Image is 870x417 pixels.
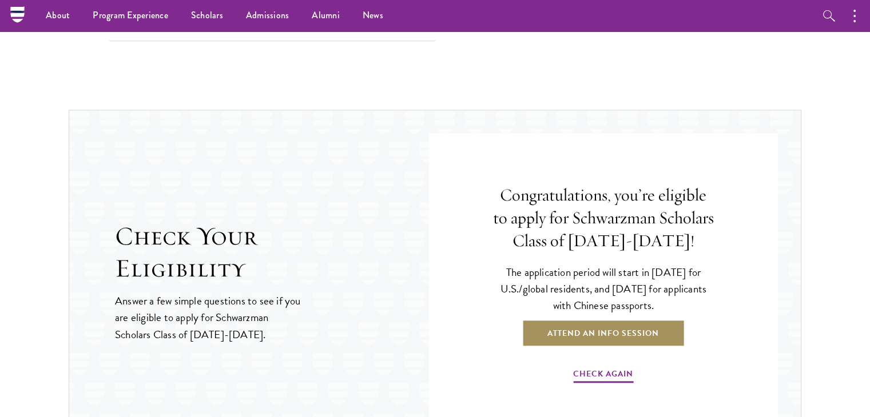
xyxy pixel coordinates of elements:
p: Answer a few simple questions to see if you are eligible to apply for Schwarzman Scholars Class o... [115,292,302,342]
p: The application period will start in [DATE] for U.S./global residents, and [DATE] for applicants ... [492,264,715,314]
h2: Check Your Eligibility [115,220,429,284]
a: Check Again [573,367,633,384]
a: Attend an Info Session [522,319,685,347]
h4: Congratulations, you’re eligible to apply for Schwarzman Scholars Class of [DATE]-[DATE]! [492,184,715,252]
